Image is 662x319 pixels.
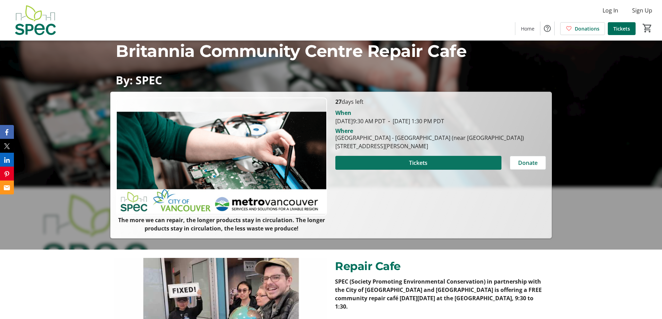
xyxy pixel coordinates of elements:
p: days left [335,98,546,106]
p: Repair Cafe [335,258,547,275]
img: Campaign CTA Media Photo [116,98,327,216]
img: SPEC's Logo [4,3,66,37]
div: [STREET_ADDRESS][PERSON_NAME] [335,142,524,150]
a: Donations [560,22,605,35]
a: Home [515,22,540,35]
span: [DATE] 1:30 PM PDT [385,117,444,125]
sup: Britannia Community Centre Repair Cafe [116,41,466,61]
div: When [335,109,351,117]
span: - [385,117,393,125]
button: Log In [597,5,624,16]
span: 27 [335,98,342,106]
span: Donate [518,159,538,167]
span: [DATE] 9:30 AM PDT [335,117,385,125]
div: Where [335,128,353,134]
button: Donate [510,156,546,170]
span: Tickets [613,25,630,32]
strong: SPEC (Society Promoting Environmental Conservation) in partnership with the City of [GEOGRAPHIC_D... [335,278,542,310]
span: Tickets [409,159,427,167]
button: Tickets [335,156,501,170]
a: Tickets [608,22,636,35]
button: Cart [641,22,654,34]
strong: The more we can repair, the longer products stay in circulation. The longer products stay in circ... [118,216,325,232]
button: Help [540,22,554,35]
span: Sign Up [632,6,652,15]
span: Log In [603,6,618,15]
div: [GEOGRAPHIC_DATA] - [GEOGRAPHIC_DATA] (near [GEOGRAPHIC_DATA]) [335,134,524,142]
p: By: SPEC [116,74,546,86]
span: Donations [575,25,599,32]
span: Home [521,25,534,32]
button: Sign Up [627,5,658,16]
